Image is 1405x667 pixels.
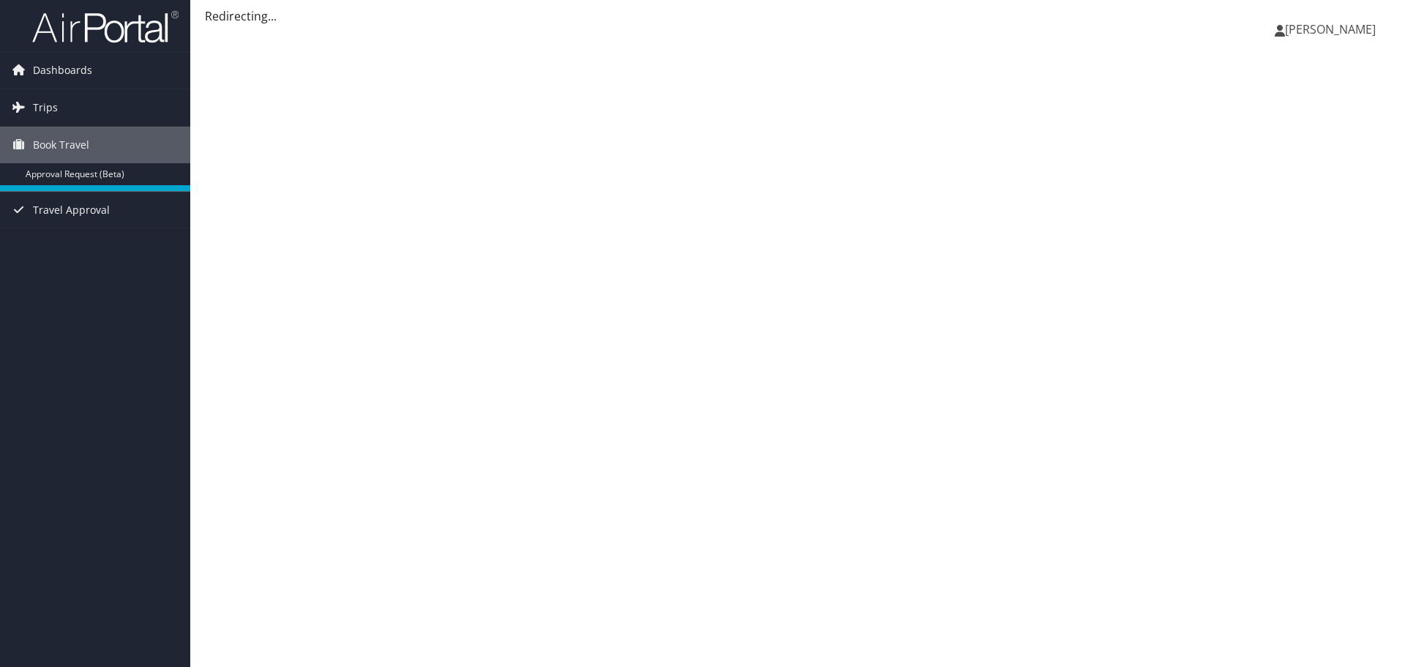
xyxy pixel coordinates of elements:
[33,192,110,228] span: Travel Approval
[205,7,1390,25] div: Redirecting...
[1285,21,1376,37] span: [PERSON_NAME]
[1275,7,1390,51] a: [PERSON_NAME]
[33,89,58,126] span: Trips
[33,127,89,163] span: Book Travel
[32,10,179,44] img: airportal-logo.png
[33,52,92,89] span: Dashboards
